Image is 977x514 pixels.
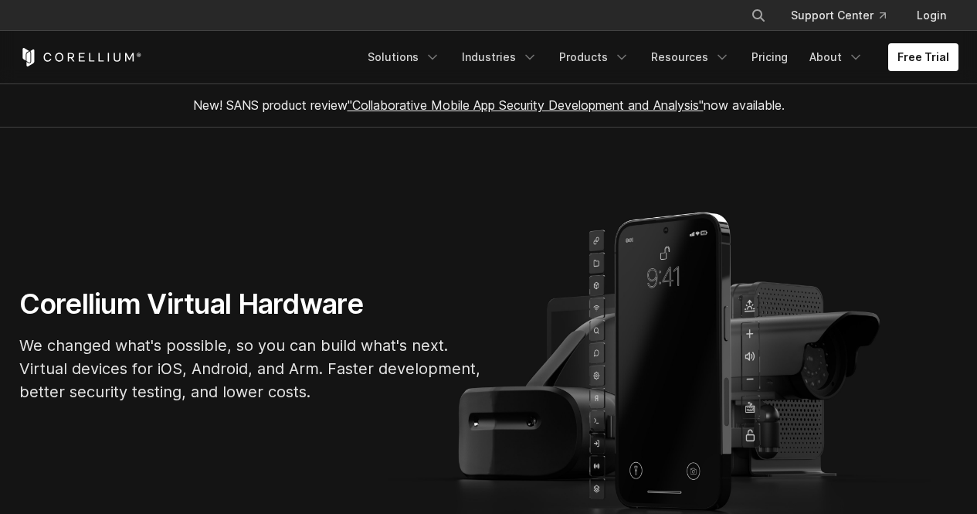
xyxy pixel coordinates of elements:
a: Support Center [779,2,898,29]
p: We changed what's possible, so you can build what's next. Virtual devices for iOS, Android, and A... [19,334,483,403]
div: Navigation Menu [732,2,958,29]
a: About [800,43,873,71]
div: Navigation Menu [358,43,958,71]
a: Industries [453,43,547,71]
a: Pricing [742,43,797,71]
h1: Corellium Virtual Hardware [19,287,483,322]
a: Products [550,43,639,71]
span: New! SANS product review now available. [193,97,785,113]
a: Solutions [358,43,449,71]
a: Free Trial [888,43,958,71]
a: Corellium Home [19,48,142,66]
a: Login [904,2,958,29]
a: "Collaborative Mobile App Security Development and Analysis" [348,97,704,113]
button: Search [745,2,772,29]
a: Resources [642,43,739,71]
